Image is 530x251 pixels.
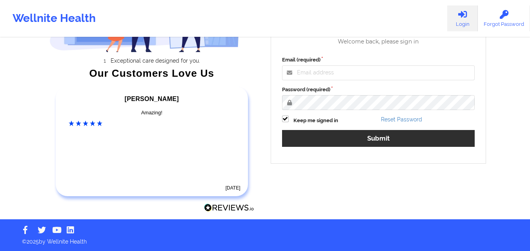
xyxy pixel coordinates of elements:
[204,204,254,214] a: Reviews.io Logo
[204,204,254,212] img: Reviews.io Logo
[478,5,530,31] a: Forgot Password
[16,232,514,246] p: © 2025 by Wellnite Health
[277,38,481,45] div: Welcome back, please sign in
[282,56,475,64] label: Email (required)
[69,109,235,117] div: Amazing!
[447,5,478,31] a: Login
[56,58,254,64] li: Exceptional care designed for you.
[282,86,475,94] label: Password (required)
[282,65,475,80] input: Email address
[293,117,338,125] label: Keep me signed in
[49,69,254,77] div: Our Customers Love Us
[282,130,475,147] button: Submit
[226,185,240,191] time: [DATE]
[381,116,422,123] a: Reset Password
[125,96,179,102] span: [PERSON_NAME]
